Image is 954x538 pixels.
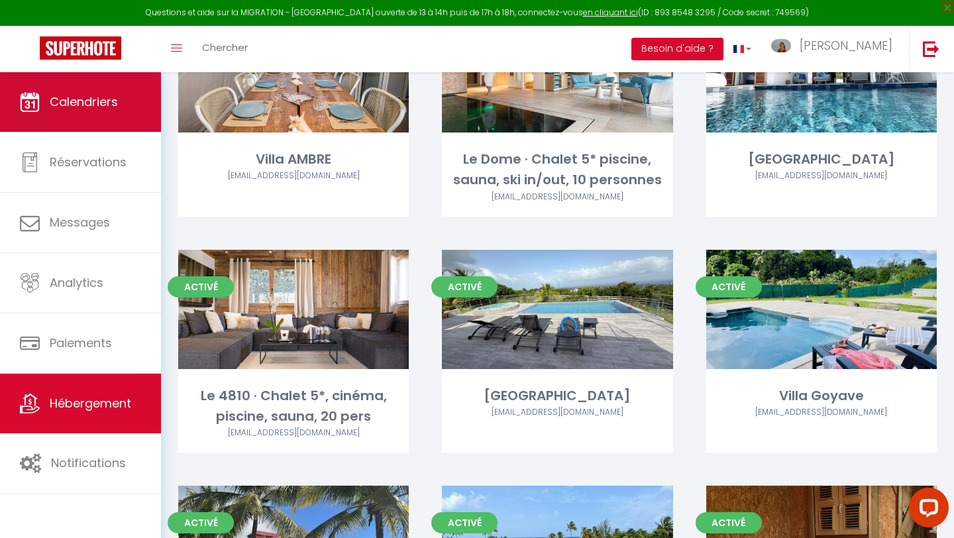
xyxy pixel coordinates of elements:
span: Activé [168,276,234,297]
a: en cliquant ici [583,7,638,18]
span: Réservations [50,154,127,170]
div: Le 4810 · Chalet 5*, cinéma, piscine, sauna, 20 pers [178,386,409,427]
a: Editer [782,60,861,86]
span: Messages [50,214,110,231]
span: Notifications [51,455,126,471]
div: Airbnb [706,170,937,182]
span: Hébergement [50,395,131,411]
div: Le Dome · Chalet 5* piscine, sauna, ski in/out, 10 personnes [442,149,672,191]
div: Airbnb [442,191,672,203]
div: Airbnb [706,406,937,419]
span: Activé [696,512,762,533]
span: Analytics [50,274,103,291]
div: [GEOGRAPHIC_DATA] [442,386,672,406]
iframe: LiveChat chat widget [898,482,954,538]
span: Activé [431,512,498,533]
button: Besoin d'aide ? [631,38,723,60]
span: Calendriers [50,93,118,110]
a: Chercher [192,26,258,72]
a: ... [PERSON_NAME] [761,26,909,72]
span: [PERSON_NAME] [800,37,892,54]
span: Activé [431,276,498,297]
div: Airbnb [178,427,409,439]
span: Activé [168,512,234,533]
a: Editer [782,296,861,323]
img: ... [771,39,791,52]
div: Villa AMBRE [178,149,409,170]
div: Villa Goyave [706,386,937,406]
a: Editer [517,296,597,323]
span: Activé [696,276,762,297]
a: Editer [254,60,333,86]
div: Airbnb [178,170,409,182]
span: Chercher [202,40,248,54]
img: logout [923,40,939,57]
div: [GEOGRAPHIC_DATA] [706,149,937,170]
span: Paiements [50,335,112,351]
a: Editer [254,296,333,323]
a: Editer [517,60,597,86]
img: Super Booking [40,36,121,60]
div: Airbnb [442,406,672,419]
